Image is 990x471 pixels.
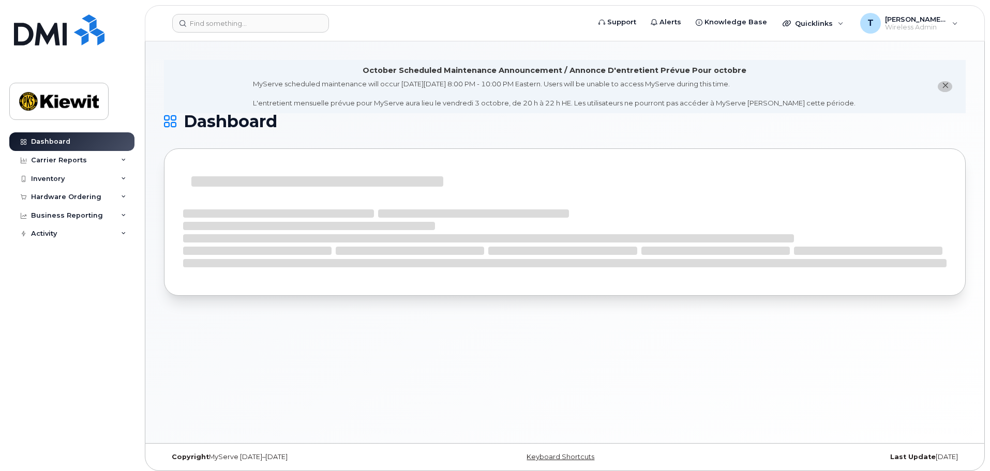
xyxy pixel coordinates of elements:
[164,453,431,461] div: MyServe [DATE]–[DATE]
[253,79,856,108] div: MyServe scheduled maintenance will occur [DATE][DATE] 8:00 PM - 10:00 PM Eastern. Users will be u...
[938,81,952,92] button: close notification
[172,453,209,461] strong: Copyright
[363,65,746,76] div: October Scheduled Maintenance Announcement / Annonce D'entretient Prévue Pour octobre
[890,453,936,461] strong: Last Update
[527,453,594,461] a: Keyboard Shortcuts
[184,114,277,129] span: Dashboard
[698,453,966,461] div: [DATE]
